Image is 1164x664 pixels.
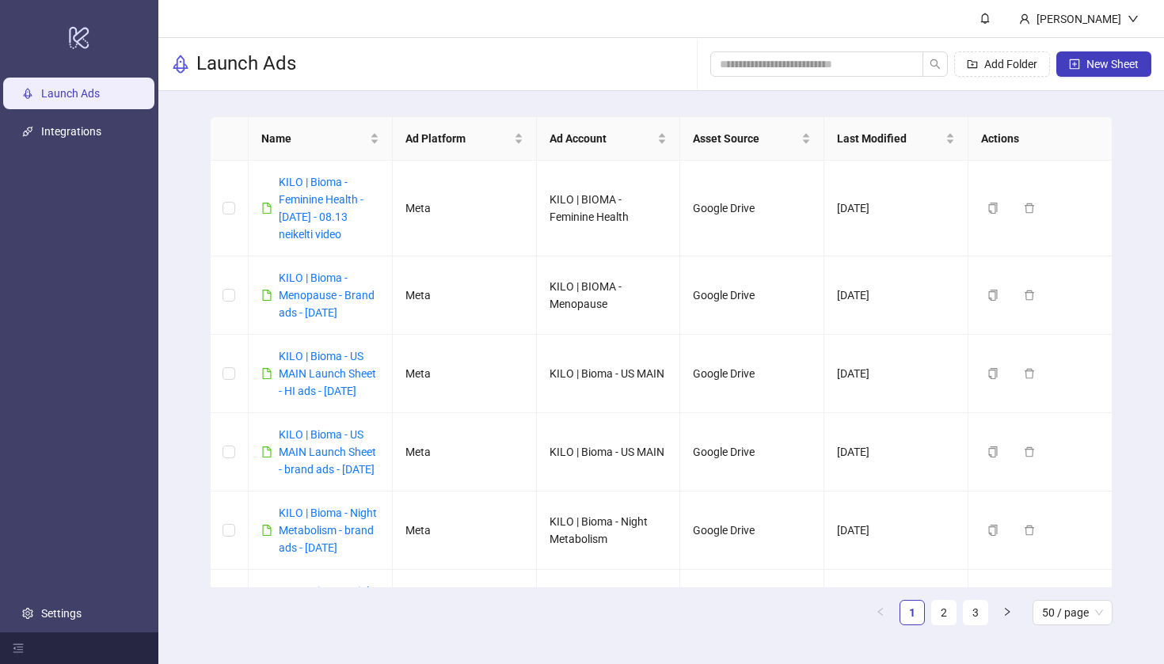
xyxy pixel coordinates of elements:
span: Add Folder [984,58,1037,70]
td: Google Drive [680,161,824,256]
td: Google Drive [680,335,824,413]
td: KILO | Bioma - Night Metabolism [537,491,681,570]
a: KILO | Bioma - US MAIN Launch Sheet - brand ads - [DATE] [279,428,376,476]
td: [DATE] [824,256,968,335]
td: [DATE] [824,413,968,491]
th: Ad Account [537,117,681,161]
span: down [1128,13,1139,25]
span: file [261,525,272,536]
span: delete [1024,446,1035,457]
div: Page Size [1033,600,1113,625]
button: New Sheet [1056,51,1151,77]
a: KILO | Bioma - US MAIN Launch Sheet - HI ads - [DATE] [279,350,376,397]
span: delete [1024,368,1035,379]
li: 3 [963,600,988,625]
td: [DATE] [824,161,968,256]
td: [DATE] [824,491,968,570]
span: menu-fold [13,643,24,654]
th: Ad Platform [393,117,537,161]
span: Ad Account [550,130,655,147]
td: [DATE] [824,570,968,648]
td: KILO | Bioma - Night Metabolism [537,570,681,648]
a: 3 [964,601,987,624]
span: file [261,290,272,301]
span: Asset Source [693,130,798,147]
span: user [1019,13,1030,25]
button: Add Folder [954,51,1050,77]
span: plus-square [1069,59,1080,70]
th: Asset Source [680,117,824,161]
a: KILO | Bioma - Night Metabolism - HI ads - [DATE] [279,585,377,632]
li: Previous Page [868,600,893,625]
span: search [930,59,941,70]
span: Name [261,130,367,147]
span: copy [987,446,999,457]
td: Meta [393,491,537,570]
span: copy [987,368,999,379]
span: file [261,368,272,379]
span: folder-add [967,59,978,70]
a: KILO | Bioma - Feminine Health - [DATE] - 08.13 neikelti video [279,176,363,241]
span: delete [1024,290,1035,301]
td: Google Drive [680,256,824,335]
td: KILO | BIOMA - Feminine Health [537,161,681,256]
td: Meta [393,256,537,335]
span: delete [1024,203,1035,214]
button: left [868,600,893,625]
span: right [1002,607,1012,617]
a: Settings [41,607,82,620]
td: Meta [393,161,537,256]
td: Meta [393,413,537,491]
a: Launch Ads [41,87,100,100]
th: Last Modified [824,117,968,161]
a: Integrations [41,125,101,138]
span: delete [1024,525,1035,536]
span: bell [980,13,991,24]
td: KILO | Bioma - US MAIN [537,413,681,491]
a: KILO | Bioma - Night Metabolism - brand ads - [DATE] [279,507,377,554]
span: Ad Platform [405,130,511,147]
span: copy [987,203,999,214]
td: [DATE] [824,335,968,413]
a: KILO | Bioma - Menopause - Brand ads - [DATE] [279,271,375,319]
span: copy [987,525,999,536]
th: Actions [968,117,1113,161]
td: KILO | BIOMA - Menopause [537,256,681,335]
a: 1 [900,601,924,624]
li: 2 [931,600,957,625]
td: Google Drive [680,570,824,648]
span: New Sheet [1086,58,1139,70]
td: KILO | Bioma - US MAIN [537,335,681,413]
h3: Launch Ads [196,51,296,77]
td: Google Drive [680,491,824,570]
td: Google Drive [680,413,824,491]
span: file [261,203,272,214]
a: 2 [932,601,956,624]
button: right [995,600,1020,625]
li: 1 [900,600,925,625]
td: Meta [393,570,537,648]
span: Last Modified [837,130,942,147]
span: file [261,446,272,457]
span: left [876,607,885,617]
span: copy [987,290,999,301]
td: Meta [393,335,537,413]
li: Next Page [995,600,1020,625]
div: [PERSON_NAME] [1030,10,1128,28]
th: Name [249,117,393,161]
span: rocket [171,55,190,74]
span: 50 / page [1042,601,1103,624]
